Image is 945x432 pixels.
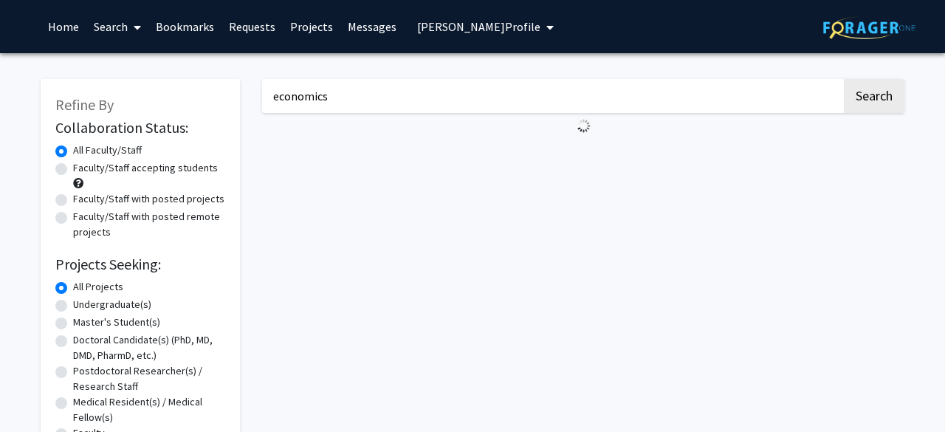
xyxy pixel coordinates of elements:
[41,1,86,52] a: Home
[844,79,904,113] button: Search
[73,332,225,363] label: Doctoral Candidate(s) (PhD, MD, DMD, PharmD, etc.)
[571,113,597,139] img: Loading
[148,1,221,52] a: Bookmarks
[283,1,340,52] a: Projects
[340,1,404,52] a: Messages
[73,143,142,158] label: All Faculty/Staff
[73,209,225,240] label: Faculty/Staff with posted remote projects
[823,16,915,39] img: ForagerOne Logo
[73,297,151,312] label: Undergraduate(s)
[73,363,225,394] label: Postdoctoral Researcher(s) / Research Staff
[417,19,540,34] span: [PERSON_NAME] Profile
[55,256,225,273] h2: Projects Seeking:
[262,139,904,173] nav: Page navigation
[73,160,218,176] label: Faculty/Staff accepting students
[55,119,225,137] h2: Collaboration Status:
[55,95,114,114] span: Refine By
[262,79,842,113] input: Search Keywords
[221,1,283,52] a: Requests
[86,1,148,52] a: Search
[73,279,123,295] label: All Projects
[73,191,224,207] label: Faculty/Staff with posted projects
[73,394,225,425] label: Medical Resident(s) / Medical Fellow(s)
[73,315,160,330] label: Master's Student(s)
